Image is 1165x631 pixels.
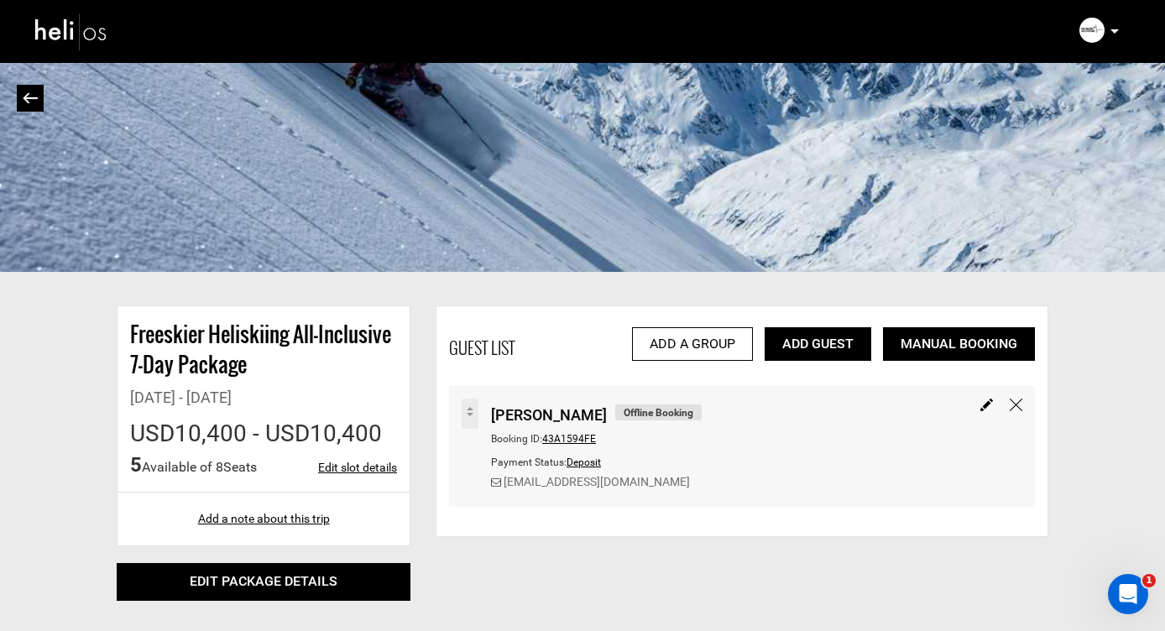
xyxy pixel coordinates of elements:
[1010,399,1022,411] img: close-icon-black.svg
[1108,574,1148,614] iframe: Intercom live chat
[130,453,142,477] span: 5
[190,573,337,589] a: Edit package details
[491,399,607,426] span: [PERSON_NAME]
[491,450,951,473] div: Payment Status:
[615,404,702,420] span: Offline Booking
[223,459,250,475] span: Seat
[198,512,330,525] a: Add a note about this trip
[130,451,257,479] div: Available of 8
[23,92,39,104] img: next
[765,327,871,361] a: Add Guest
[883,327,1035,361] a: Manual Booking
[491,426,951,450] div: Booking ID:
[567,456,601,468] span: Deposit
[1079,18,1105,43] img: 2fc09df56263535bfffc428f72fcd4c8.png
[542,433,596,445] span: 43A1594FE
[130,318,391,379] a: Freeskier Heliskiing All-Inclusive 7-Day Package
[130,387,397,409] div: [DATE] - [DATE]
[318,459,397,476] a: Edit slot details
[632,327,753,361] a: Add a Group
[34,9,109,54] img: heli-logo
[1142,574,1156,587] span: 1
[504,475,690,488] a: [EMAIL_ADDRESS][DOMAIN_NAME]
[117,563,410,601] button: Edit package details
[980,399,993,411] img: edit.svg
[130,417,397,451] div: USD10,400 - USD10,400
[449,336,515,360] div: Guest List
[250,459,257,475] span: s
